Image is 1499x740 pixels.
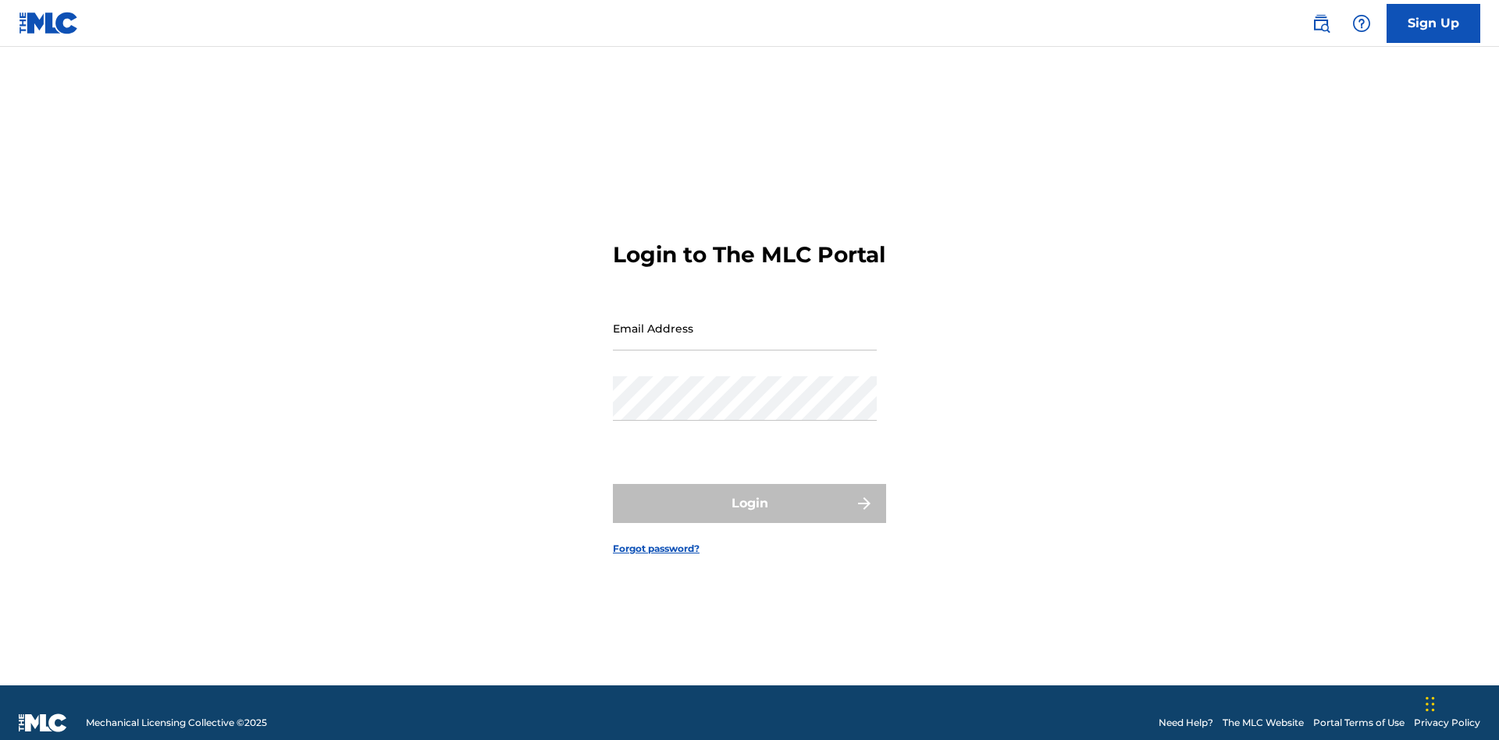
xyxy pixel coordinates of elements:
img: help [1352,14,1371,33]
a: Public Search [1305,8,1337,39]
span: Mechanical Licensing Collective © 2025 [86,716,267,730]
div: Help [1346,8,1377,39]
a: Portal Terms of Use [1313,716,1405,730]
div: Drag [1426,681,1435,728]
a: Forgot password? [613,542,700,556]
h3: Login to The MLC Portal [613,241,885,269]
img: search [1312,14,1330,33]
a: The MLC Website [1223,716,1304,730]
a: Need Help? [1159,716,1213,730]
img: logo [19,713,67,732]
img: MLC Logo [19,12,79,34]
a: Privacy Policy [1414,716,1480,730]
iframe: Chat Widget [1421,665,1499,740]
a: Sign Up [1387,4,1480,43]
